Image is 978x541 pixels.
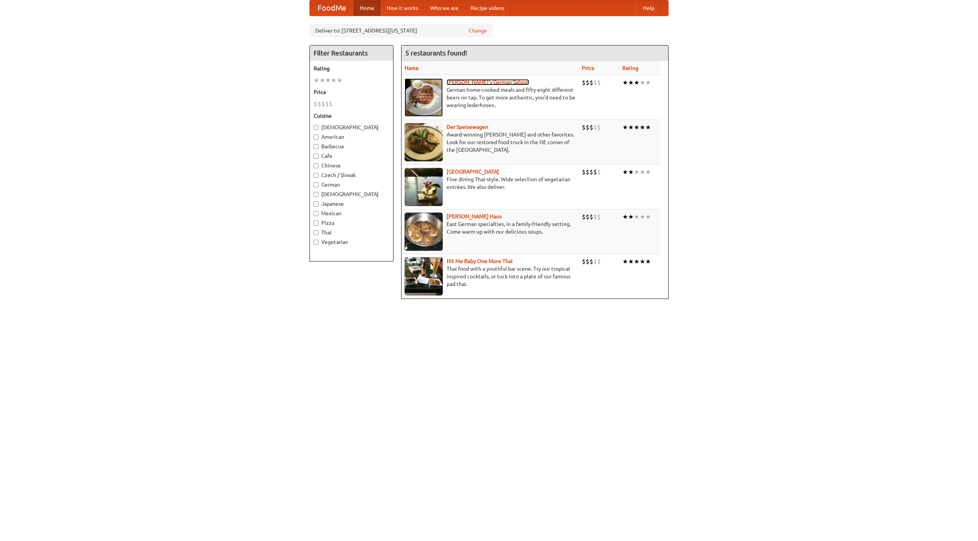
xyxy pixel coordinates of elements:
li: $ [593,213,597,221]
input: Chinese [314,163,319,168]
h5: Price [314,88,389,96]
li: ★ [645,168,651,176]
li: $ [314,100,317,108]
p: German home-cooked meals and fifty-eight different beers on tap. To get more authentic, you'd nee... [405,86,576,109]
li: $ [586,257,589,266]
li: $ [582,257,586,266]
li: ★ [622,123,628,132]
li: $ [597,123,601,132]
li: ★ [640,78,645,87]
li: $ [589,257,593,266]
li: ★ [640,123,645,132]
h4: Filter Restaurants [310,45,393,61]
li: $ [586,123,589,132]
li: ★ [622,78,628,87]
p: Fine dining Thai-style. Wide selection of vegetarian entrées. We also deliver. [405,175,576,191]
label: [DEMOGRAPHIC_DATA] [314,123,389,131]
li: $ [597,78,601,87]
li: $ [593,123,597,132]
input: Czech / Slovak [314,173,319,178]
a: Name [405,65,419,71]
label: Vegetarian [314,238,389,246]
a: How it works [381,0,424,16]
a: Change [469,27,487,34]
p: Award-winning [PERSON_NAME] and other favorites. Look for our restored food truck in the NE corne... [405,131,576,154]
li: ★ [634,213,640,221]
li: ★ [628,168,634,176]
li: ★ [628,123,634,132]
li: $ [589,168,593,176]
li: ★ [640,213,645,221]
label: Barbecue [314,143,389,150]
li: $ [321,100,325,108]
ng-pluralize: 5 restaurants found! [405,49,467,57]
li: ★ [634,123,640,132]
li: ★ [331,76,337,84]
li: ★ [645,213,651,221]
b: [PERSON_NAME]'s German Saloon [447,79,529,85]
a: FoodMe [310,0,354,16]
label: Chinese [314,162,389,169]
li: ★ [645,78,651,87]
li: $ [589,78,593,87]
li: $ [586,78,589,87]
li: ★ [640,257,645,266]
li: $ [582,168,586,176]
img: esthers.jpg [405,78,443,117]
a: [PERSON_NAME] Haus [447,213,502,219]
label: Mexican [314,210,389,217]
li: ★ [645,257,651,266]
label: [DEMOGRAPHIC_DATA] [314,190,389,198]
li: ★ [622,213,628,221]
input: Pizza [314,221,319,226]
img: satay.jpg [405,168,443,206]
label: Pizza [314,219,389,227]
a: Rating [622,65,638,71]
li: ★ [337,76,342,84]
a: Home [354,0,381,16]
p: Thai food with a youthful bar scene. Try our tropical inspired cocktails, or tuck into a plate of... [405,265,576,288]
a: Hit Me Baby One More Thai [447,258,513,264]
label: German [314,181,389,188]
input: Cafe [314,154,319,159]
li: ★ [628,78,634,87]
label: Cafe [314,152,389,160]
li: $ [582,78,586,87]
p: East German specialties, in a family-friendly setting. Come warm up with our delicious soups. [405,220,576,236]
a: Price [582,65,594,71]
li: $ [593,78,597,87]
img: kohlhaus.jpg [405,213,443,251]
h5: Cuisine [314,112,389,120]
a: Who we are [424,0,465,16]
a: [GEOGRAPHIC_DATA] [447,169,499,175]
label: Japanese [314,200,389,208]
li: ★ [645,123,651,132]
li: $ [597,168,601,176]
input: German [314,182,319,187]
li: ★ [634,78,640,87]
label: Czech / Slovak [314,171,389,179]
li: ★ [622,257,628,266]
input: Thai [314,230,319,235]
a: Der Speisewagen [447,124,488,130]
div: Deliver to: [STREET_ADDRESS][US_STATE] [309,24,493,37]
li: $ [597,257,601,266]
li: $ [589,123,593,132]
li: $ [582,123,586,132]
input: Mexican [314,211,319,216]
li: $ [317,100,321,108]
a: Recipe videos [465,0,510,16]
li: ★ [622,168,628,176]
label: American [314,133,389,141]
li: ★ [628,257,634,266]
li: ★ [325,76,331,84]
li: $ [593,257,597,266]
li: ★ [628,213,634,221]
input: Japanese [314,201,319,206]
input: American [314,135,319,140]
li: ★ [634,168,640,176]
